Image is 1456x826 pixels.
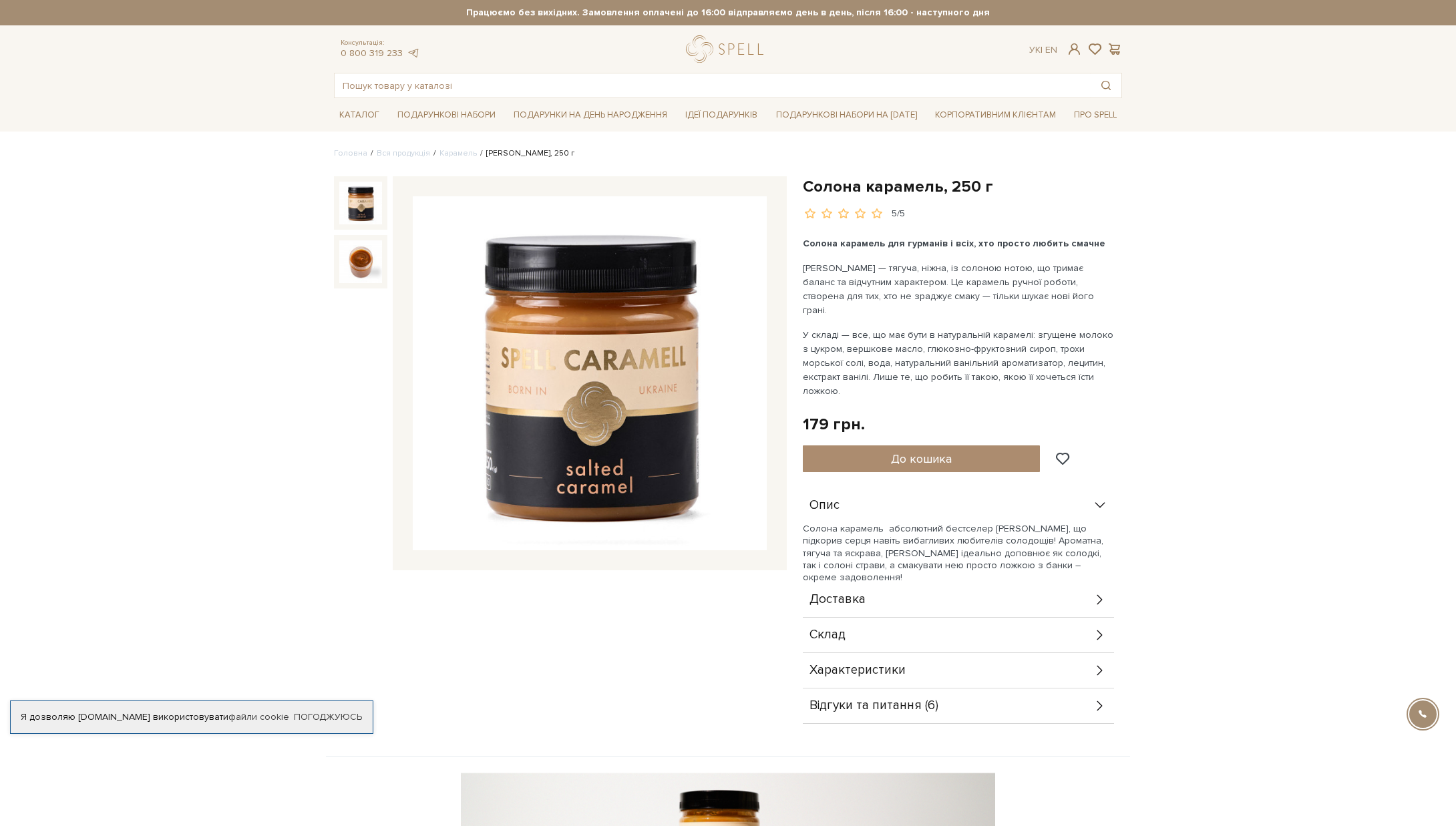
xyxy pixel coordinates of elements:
a: Каталог [334,105,385,126]
a: 0 800 319 233 [341,47,403,59]
a: Карамель [439,148,477,158]
p: [PERSON_NAME] — тягуча, ніжна, із солоною нотою, що тримає баланс та відчутним характером. Це кар... [803,261,1116,317]
a: Вся продукція [377,148,430,158]
a: logo [686,35,769,63]
div: 179 грн. [803,414,865,435]
a: файли cookie [228,711,289,722]
div: 5/5 [892,208,905,220]
button: До кошика [803,445,1040,472]
a: En [1045,44,1057,55]
strong: Працюємо без вихідних. Замовлення оплачені до 16:00 відправляємо день в день, після 16:00 - насту... [334,7,1122,19]
img: Солона карамель, 250 г [339,182,382,224]
a: Подарунки на День народження [508,105,673,126]
input: Пошук товару у каталозі [335,73,1091,97]
span: Склад [809,629,846,641]
a: Подарункові набори на [DATE] [771,104,922,126]
span: До кошика [891,451,952,466]
a: Корпоративним клієнтам [930,104,1061,126]
b: Солона карамель для гурманів і всіх, хто просто любить смачне [803,238,1105,249]
div: Я дозволяю [DOMAIN_NAME] використовувати [11,711,373,723]
a: Ідеї подарунків [680,105,763,126]
a: Погоджуюсь [294,711,362,723]
p: Солона карамель абсолютний бестселер [PERSON_NAME], що підкорив серця навіть вибагливих любителів... [803,523,1114,584]
span: Доставка [809,594,866,606]
span: | [1041,44,1043,55]
img: Солона карамель, 250 г [413,196,767,550]
a: Подарункові набори [392,105,501,126]
img: Солона карамель, 250 г [339,240,382,283]
button: Пошук товару у каталозі [1091,73,1121,97]
a: Про Spell [1069,105,1122,126]
div: Ук [1029,44,1057,56]
a: telegram [406,47,419,59]
span: Відгуки та питання (6) [809,700,938,712]
span: Консультація: [341,39,419,47]
li: [PERSON_NAME], 250 г [477,148,574,160]
span: Характеристики [809,664,906,676]
h1: Солона карамель, 250 г [803,176,1122,197]
a: Головна [334,148,367,158]
p: У складі — все, що має бути в натуральній карамелі: згущене молоко з цукром, вершкове масло, глюк... [803,328,1116,398]
span: Опис [809,499,840,511]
